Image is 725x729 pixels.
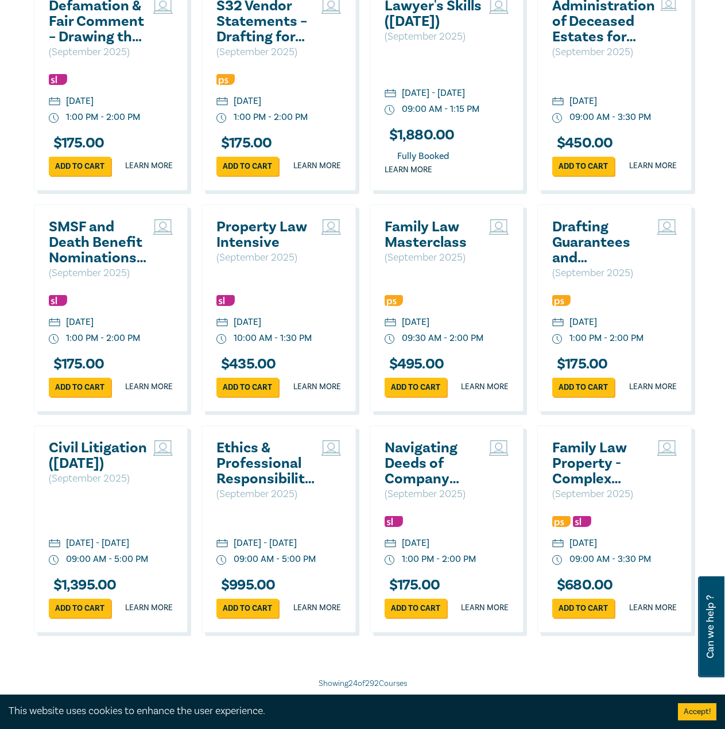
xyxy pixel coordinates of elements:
[385,555,395,565] img: watch
[569,111,651,124] div: 09:00 AM - 3:30 PM
[49,266,148,281] p: ( September 2025 )
[402,103,479,116] div: 09:00 AM - 1:15 PM
[49,334,59,344] img: watch
[402,332,483,345] div: 09:30 AM - 2:00 PM
[552,266,652,281] p: ( September 2025 )
[49,157,111,176] a: Add to cart
[49,135,104,151] h3: $ 175.00
[678,703,716,720] button: Accept cookies
[66,537,129,550] div: [DATE] - [DATE]
[216,577,276,593] h3: $ 995.00
[49,219,148,266] a: SMSF and Death Benefit Nominations – Complexity, Validity & Capacity
[385,577,440,593] h3: $ 175.00
[552,334,563,344] img: watch
[216,356,276,372] h3: $ 435.00
[234,316,261,329] div: [DATE]
[385,219,484,250] a: Family Law Masterclass
[216,295,235,306] img: Substantive Law
[552,440,652,487] a: Family Law Property - Complex Property Settlements ([DATE])
[49,356,104,372] h3: $ 175.00
[385,105,395,115] img: watch
[657,219,677,235] img: Live Stream
[216,599,278,618] a: Add to cart
[552,113,563,123] img: watch
[66,95,94,108] div: [DATE]
[49,113,59,123] img: watch
[385,164,432,176] a: Learn more
[657,440,677,456] img: Live Stream
[293,381,341,393] a: Learn more
[216,250,316,265] p: ( September 2025 )
[569,332,643,345] div: 1:00 PM - 2:00 PM
[569,316,597,329] div: [DATE]
[125,381,173,393] a: Learn more
[125,602,173,614] a: Learn more
[66,553,148,566] div: 09:00 AM - 5:00 PM
[402,316,429,329] div: [DATE]
[385,334,395,344] img: watch
[234,553,316,566] div: 09:00 AM - 5:00 PM
[629,381,677,393] a: Learn more
[153,440,173,456] img: Live Stream
[552,318,564,328] img: calendar
[216,318,228,328] img: calendar
[552,219,652,266] a: Drafting Guarantees and Indemnities
[216,555,227,565] img: watch
[216,219,316,250] a: Property Law Intensive
[489,219,509,235] img: Live Stream
[385,440,484,487] a: Navigating Deeds of Company Arrangement – Strategy and Structure
[49,74,67,85] img: Substantive Law
[216,487,316,502] p: ( September 2025 )
[461,602,509,614] a: Learn more
[385,516,403,527] img: Substantive Law
[321,219,341,235] img: Live Stream
[629,160,677,172] a: Learn more
[385,318,396,328] img: calendar
[385,539,396,549] img: calendar
[552,135,613,151] h3: $ 450.00
[552,45,655,60] p: ( September 2025 )
[552,599,614,618] a: Add to cart
[552,157,614,176] a: Add to cart
[293,602,341,614] a: Learn more
[573,516,591,527] img: Substantive Law
[293,160,341,172] a: Learn more
[216,97,228,107] img: calendar
[552,539,564,549] img: calendar
[461,381,509,393] a: Learn more
[216,334,227,344] img: watch
[49,318,60,328] img: calendar
[234,111,308,124] div: 1:00 PM - 2:00 PM
[552,577,613,593] h3: $ 680.00
[49,45,148,60] p: ( September 2025 )
[552,97,564,107] img: calendar
[216,378,278,397] a: Add to cart
[234,95,261,108] div: [DATE]
[552,378,614,397] a: Add to cart
[49,295,67,306] img: Substantive Law
[49,440,148,471] a: Civil Litigation ([DATE])
[552,516,571,527] img: Professional Skills
[66,316,94,329] div: [DATE]
[49,577,117,593] h3: $ 1,395.00
[9,704,661,719] div: This website uses cookies to enhance the user experience.
[402,87,465,100] div: [DATE] - [DATE]
[49,378,111,397] a: Add to cart
[49,555,59,565] img: watch
[216,113,227,123] img: watch
[216,539,228,549] img: calendar
[569,95,597,108] div: [DATE]
[402,553,476,566] div: 1:00 PM - 2:00 PM
[552,295,571,306] img: Professional Skills
[385,487,484,502] p: ( September 2025 )
[385,378,447,397] a: Add to cart
[385,250,484,265] p: ( September 2025 )
[385,149,462,164] div: Fully Booked
[569,553,651,566] div: 09:00 AM - 3:30 PM
[234,537,297,550] div: [DATE] - [DATE]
